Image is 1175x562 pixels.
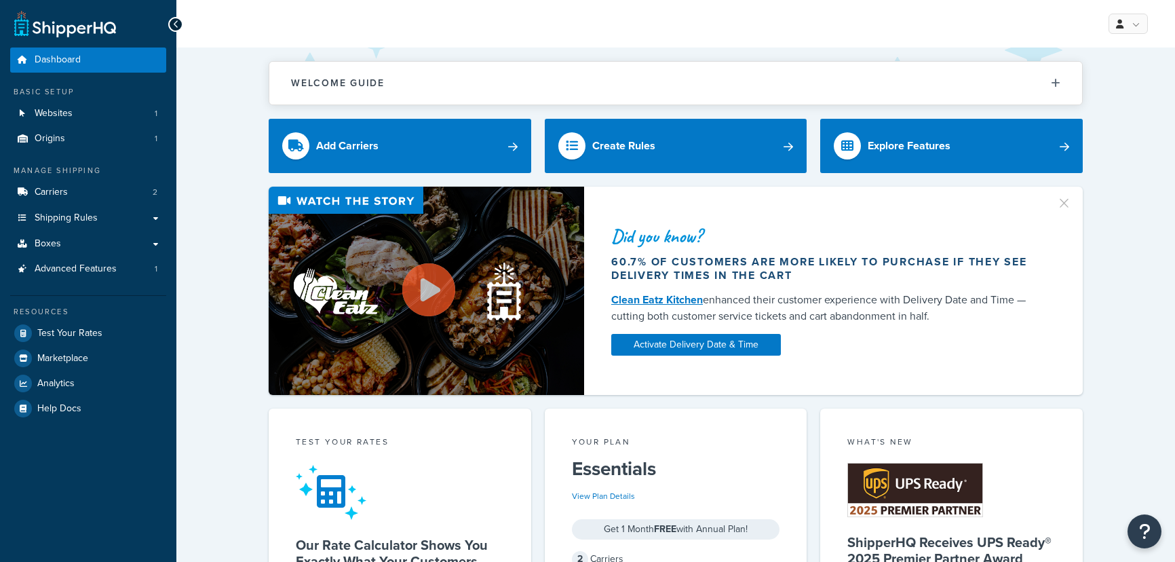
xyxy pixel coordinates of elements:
li: Websites [10,101,166,126]
a: Origins1 [10,126,166,151]
div: Your Plan [572,436,780,451]
span: Marketplace [37,353,88,364]
span: Carriers [35,187,68,198]
span: Origins [35,133,65,145]
span: Test Your Rates [37,328,102,339]
span: Boxes [35,238,61,250]
span: 2 [153,187,157,198]
a: Advanced Features1 [10,257,166,282]
li: Advanced Features [10,257,166,282]
span: Websites [35,108,73,119]
button: Welcome Guide [269,62,1082,105]
div: Explore Features [868,136,950,155]
div: Resources [10,306,166,318]
div: What's New [847,436,1056,451]
a: Help Docs [10,396,166,421]
a: Create Rules [545,119,807,173]
span: Dashboard [35,54,81,66]
a: Clean Eatz Kitchen [611,292,703,307]
div: Basic Setup [10,86,166,98]
div: enhanced their customer experience with Delivery Date and Time — cutting both customer service ti... [611,292,1040,324]
li: Origins [10,126,166,151]
a: Analytics [10,371,166,396]
a: Add Carriers [269,119,531,173]
a: Boxes [10,231,166,257]
span: 1 [155,263,157,275]
a: Carriers2 [10,180,166,205]
button: Open Resource Center [1128,514,1161,548]
a: View Plan Details [572,490,635,502]
strong: FREE [654,522,676,536]
div: 60.7% of customers are more likely to purchase if they see delivery times in the cart [611,255,1040,282]
div: Manage Shipping [10,165,166,176]
div: Create Rules [592,136,655,155]
a: Websites1 [10,101,166,126]
a: Marketplace [10,346,166,371]
div: Add Carriers [316,136,379,155]
div: Test your rates [296,436,504,451]
a: Test Your Rates [10,321,166,345]
div: Did you know? [611,227,1040,246]
span: Help Docs [37,403,81,415]
a: Shipping Rules [10,206,166,231]
a: Dashboard [10,48,166,73]
span: Analytics [37,378,75,390]
a: Explore Features [820,119,1083,173]
li: Carriers [10,180,166,205]
img: Video thumbnail [269,187,584,395]
h5: Essentials [572,458,780,480]
span: Shipping Rules [35,212,98,224]
span: 1 [155,108,157,119]
a: Activate Delivery Date & Time [611,334,781,356]
div: Get 1 Month with Annual Plan! [572,519,780,540]
span: Advanced Features [35,263,117,275]
span: 1 [155,133,157,145]
h2: Welcome Guide [291,78,385,88]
